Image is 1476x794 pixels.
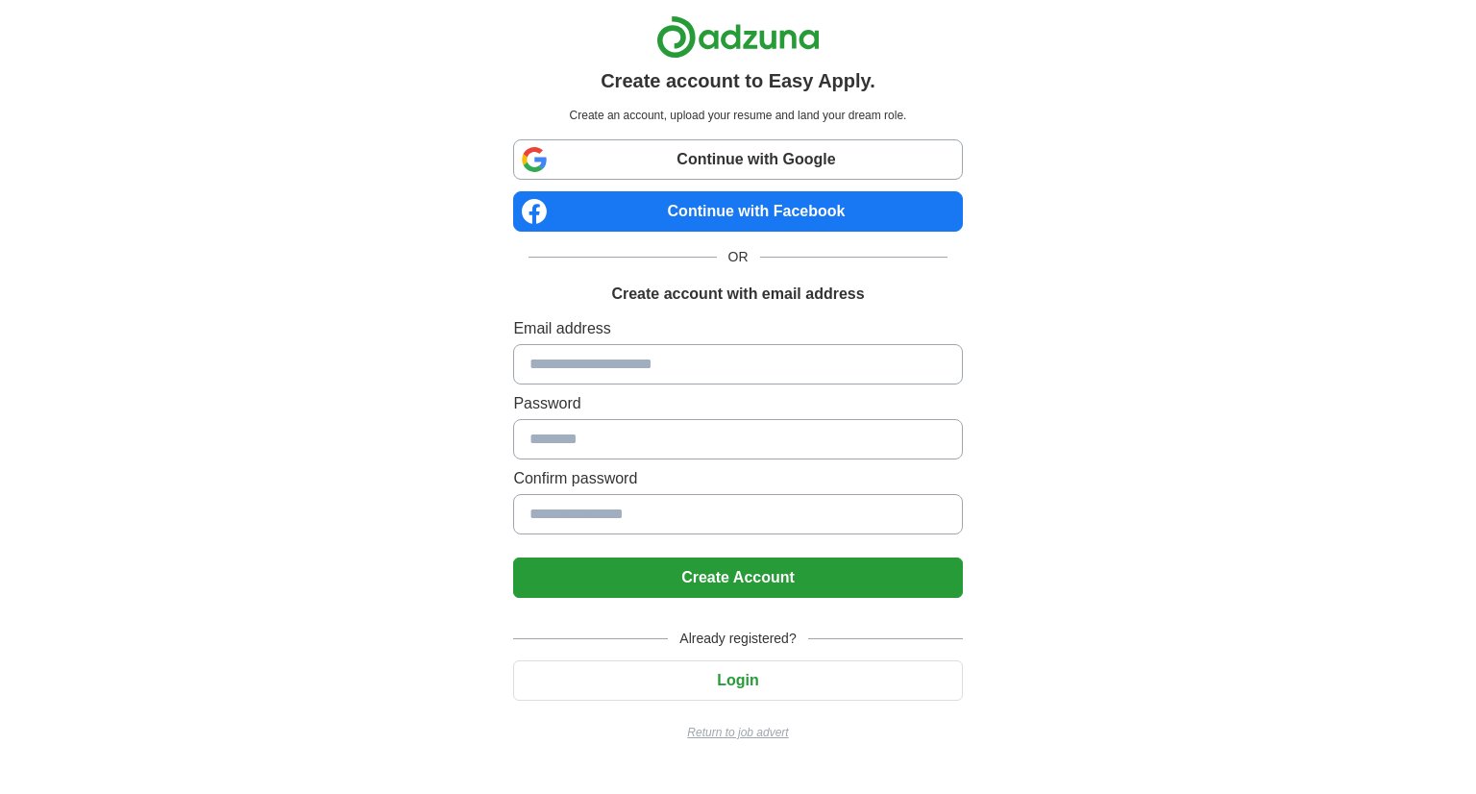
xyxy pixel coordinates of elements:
label: Email address [513,317,962,340]
button: Create Account [513,558,962,598]
a: Return to job advert [513,724,962,741]
label: Password [513,392,962,415]
h1: Create account to Easy Apply. [601,66,875,95]
a: Login [513,672,962,688]
button: Login [513,660,962,701]
img: Adzuna logo [656,15,820,59]
a: Continue with Google [513,139,962,180]
span: OR [717,247,760,267]
a: Continue with Facebook [513,191,962,232]
p: Create an account, upload your resume and land your dream role. [517,107,958,124]
h1: Create account with email address [611,283,864,306]
span: Already registered? [668,629,807,649]
label: Confirm password [513,467,962,490]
